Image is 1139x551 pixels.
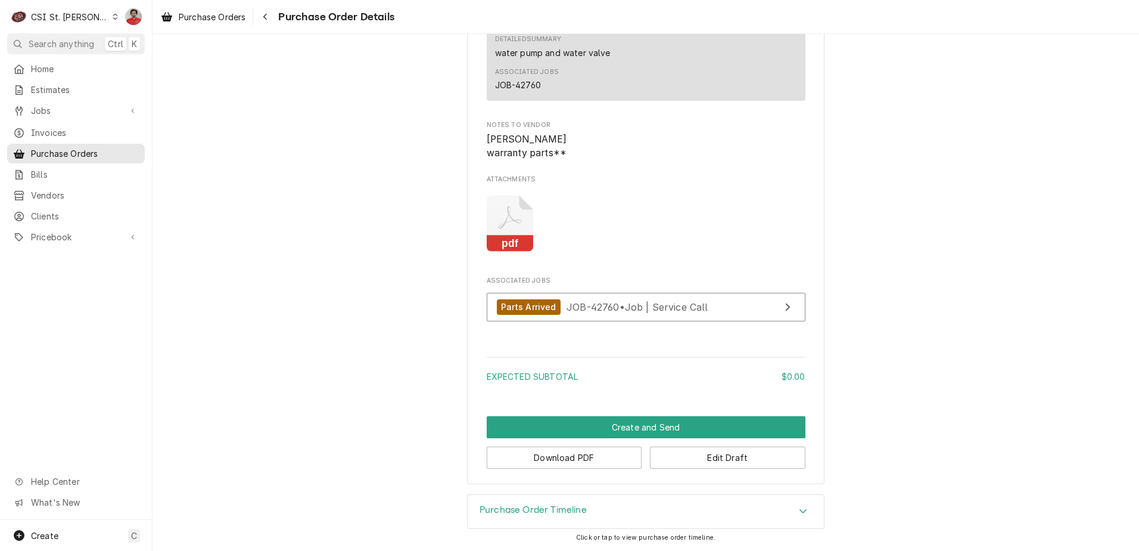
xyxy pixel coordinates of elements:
[7,493,145,512] a: Go to What's New
[31,496,138,509] span: What's New
[487,120,805,160] div: Notes to Vendor
[31,475,138,488] span: Help Center
[11,8,27,25] div: CSI St. Louis's Avatar
[487,276,805,286] span: Associated Jobs
[31,83,139,96] span: Estimates
[7,123,145,143] a: Invoices
[468,495,824,528] div: Accordion Header
[275,9,394,25] span: Purchase Order Details
[487,276,805,327] div: Associated Jobs
[125,8,142,25] div: Nicholas Faubert's Avatar
[495,47,611,59] div: water pump and water valve
[256,7,275,26] button: Navigate back
[7,185,145,205] a: Vendors
[487,416,805,438] div: Button Group Row
[487,196,534,252] button: pdf
[7,472,145,491] a: Go to Help Center
[576,534,715,541] span: Click or tap to view purchase order timeline.
[487,447,642,469] button: Download PDF
[31,63,139,75] span: Home
[179,11,245,23] span: Purchase Orders
[7,144,145,163] a: Purchase Orders
[487,175,805,184] span: Attachments
[487,134,569,159] span: [PERSON_NAME] warranty parts**
[7,33,145,54] button: Search anythingCtrlK
[131,530,137,542] span: C
[31,168,139,181] span: Bills
[467,494,824,529] div: Purchase Order Timeline
[7,165,145,184] a: Bills
[31,126,139,139] span: Invoices
[31,189,139,202] span: Vendors
[487,438,805,469] div: Button Group Row
[487,416,805,438] button: Create and Send
[156,7,250,27] a: Purchase Orders
[7,59,145,79] a: Home
[487,416,805,469] div: Button Group
[31,104,121,117] span: Jobs
[7,80,145,100] a: Estimates
[480,504,587,516] h3: Purchase Order Timeline
[31,147,139,160] span: Purchase Orders
[487,132,805,160] span: Notes to Vendor
[31,231,121,243] span: Pricebook
[31,531,58,541] span: Create
[108,38,123,50] span: Ctrl
[487,120,805,130] span: Notes to Vendor
[7,206,145,226] a: Clients
[495,67,559,77] div: Associated Jobs
[29,38,94,50] span: Search anything
[7,227,145,247] a: Go to Pricebook
[487,187,805,262] span: Attachments
[7,101,145,120] a: Go to Jobs
[132,38,137,50] span: K
[468,495,824,528] button: Accordion Details Expand Trigger
[495,35,561,44] div: Detailed Summary
[495,79,541,91] div: JOB-42760
[497,299,561,315] div: Parts Arrived
[125,8,142,25] div: NF
[487,370,805,383] div: Subtotal
[487,175,805,261] div: Attachments
[31,210,139,222] span: Clients
[487,372,578,382] span: Expected Subtotal
[31,11,108,23] div: CSI St. [PERSON_NAME]
[782,370,805,383] div: $0.00
[487,352,805,391] div: Amount Summary
[650,447,805,469] button: Edit Draft
[487,293,805,322] a: View Job
[567,301,708,312] span: JOB-42760 • Job | Service Call
[11,8,27,25] div: C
